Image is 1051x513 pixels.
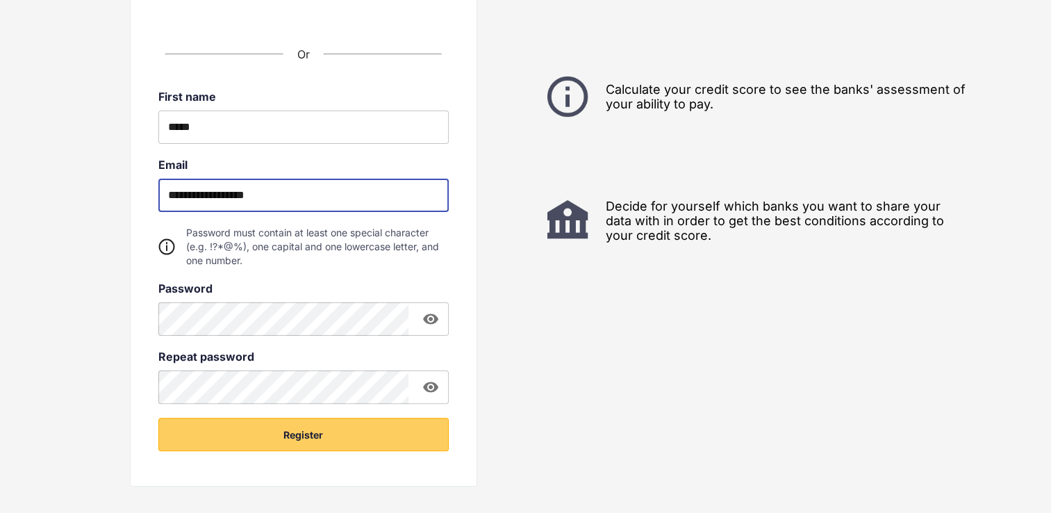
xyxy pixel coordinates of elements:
label: Password [158,282,449,295]
label: Repeat password [158,350,449,364]
span: Or [297,47,310,61]
label: First name [158,90,449,104]
div: Decide for yourself which banks you want to share your data with in order to get the best conditi... [526,196,970,245]
button: Register [158,418,449,451]
label: Email [158,158,449,172]
span: Register [283,428,323,442]
img: info.png [543,72,592,121]
span: Password must contain at least one special character (e.g. !?*@%), one capital and one lowercase ... [186,226,449,268]
div: Calculate your credit score to see the banks' assessment of your ability to pay. [526,72,970,121]
img: bank.png [543,196,592,245]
